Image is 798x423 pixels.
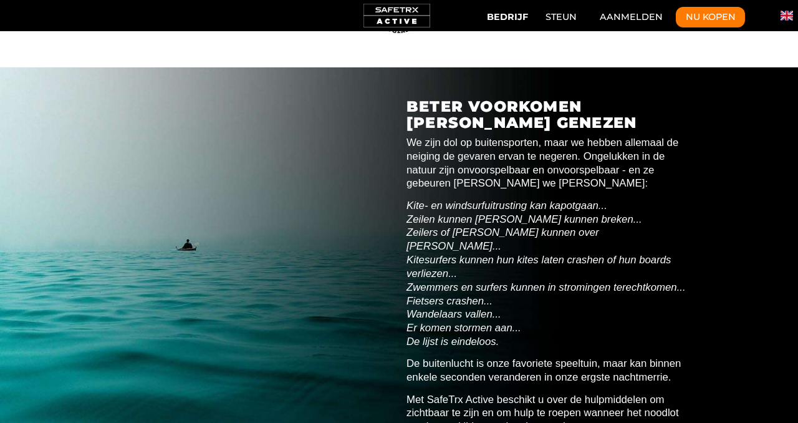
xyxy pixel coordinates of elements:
a: Aanmelden [590,7,673,28]
font: Er komen stormen aan... [406,322,521,334]
font: Steun [546,11,577,22]
button: Nu kopen [676,7,745,28]
button: Bedrijf [483,5,532,26]
font: Wandelaars vallen... [406,308,501,320]
font: De lijst is eindeloos. [406,336,499,348]
font: Kitesurfers kunnen hun kites laten crashen of hun boards verliezen... [406,254,671,280]
font: De buitenlucht is onze favoriete speeltuin, maar kan binnen enkele seconden veranderen in onze er... [406,357,681,383]
font: Zeilers of [PERSON_NAME] kunnen over [PERSON_NAME]... [406,226,599,252]
font: Bedrijf [487,11,528,22]
font: Zwemmers en surfers kunnen in stromingen terechtkomen... [406,281,686,293]
font: Nu kopen [686,11,736,22]
font: Kite- en windsurfuitrusting kan kapotgaan... [406,200,607,211]
font: Aanmelden [600,11,663,22]
img: en [781,9,793,22]
button: Taal wijzigen [781,9,793,22]
font: Fietsers crashen... [406,295,493,307]
font: We zijn dol op buitensporten, maar we hebben allemaal de neiging de gevaren ervan te negeren. Ong... [406,137,678,190]
font: Beter voorkomen [PERSON_NAME] genezen [406,97,637,132]
font: Zeilen kunnen [PERSON_NAME] kunnen breken... [406,213,642,225]
a: Steun [536,7,587,28]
